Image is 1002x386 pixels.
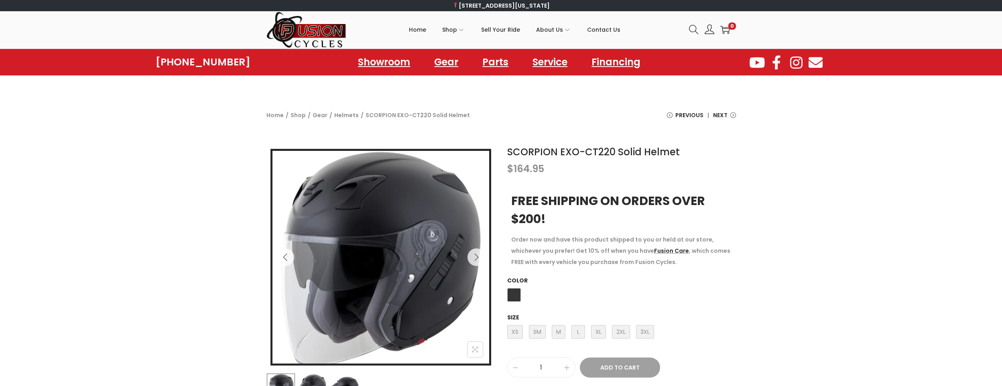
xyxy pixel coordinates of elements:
span: 3XL [636,325,654,339]
span: XL [591,325,606,339]
h3: FREE SHIPPING ON ORDERS OVER $200! [511,192,732,228]
span: / [361,110,364,121]
span: / [308,110,311,121]
label: Size [507,313,519,321]
a: Helmets [334,111,359,119]
nav: Primary navigation [347,12,683,48]
button: Previous [276,248,294,266]
span: About Us [536,20,563,40]
a: Gear [426,53,466,71]
a: Service [524,53,575,71]
a: Fusion Care [654,247,689,255]
a: Next [713,110,736,127]
a: 0 [720,25,730,35]
a: [PHONE_NUMBER] [156,57,250,68]
img: SCORPION EXO-CT220 Solid Helmet [272,151,489,368]
span: Contact Us [587,20,620,40]
span: Next [713,110,728,121]
input: Product quantity [508,362,575,373]
img: Woostify retina logo [266,11,347,49]
span: L [571,325,585,339]
a: [STREET_ADDRESS][US_STATE] [452,2,550,10]
a: Financing [583,53,648,71]
span: M [552,325,565,339]
span: Previous [675,110,703,121]
a: Home [409,12,426,48]
img: 📍 [453,2,458,8]
a: Previous [667,110,703,127]
a: Showroom [350,53,418,71]
nav: Menu [350,53,648,71]
a: Shop [442,12,465,48]
span: / [329,110,332,121]
button: Next [467,248,485,266]
span: Home [409,20,426,40]
a: Home [266,111,284,119]
label: Color [507,276,528,284]
a: Sell Your Ride [481,12,520,48]
span: SCORPION EXO-CT220 Solid Helmet [366,110,470,121]
a: Shop [291,111,306,119]
p: Order now and have this product shipped to you or held at our store, whichever you prefer! Get 10... [511,234,732,268]
a: About Us [536,12,571,48]
button: Add to Cart [580,358,660,378]
a: Parts [474,53,516,71]
a: Gear [313,111,327,119]
span: / [286,110,289,121]
span: SM [529,325,546,339]
span: $ [507,162,514,175]
span: 2XL [612,325,630,339]
span: Sell Your Ride [481,20,520,40]
span: Shop [442,20,457,40]
span: XS [507,325,523,339]
bdi: 164.95 [507,162,544,175]
a: Contact Us [587,12,620,48]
